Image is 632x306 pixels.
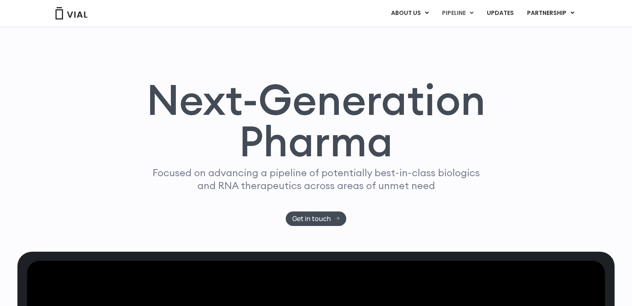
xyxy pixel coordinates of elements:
[55,7,88,19] img: Vial Logo
[292,216,331,222] span: Get in touch
[136,79,496,163] h1: Next-Generation Pharma
[384,6,435,20] a: ABOUT USMenu Toggle
[435,6,480,20] a: PIPELINEMenu Toggle
[520,6,581,20] a: PARTNERSHIPMenu Toggle
[286,211,347,226] a: Get in touch
[149,166,483,192] p: Focused on advancing a pipeline of potentially best-in-class biologics and RNA therapeutics acros...
[480,6,520,20] a: UPDATES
